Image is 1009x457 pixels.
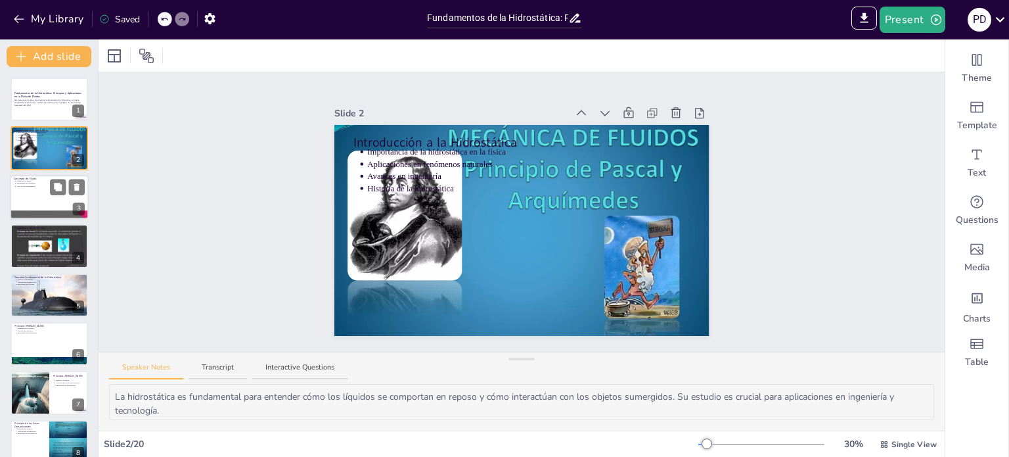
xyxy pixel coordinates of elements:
[17,327,84,329] p: Transmisión de presión
[10,9,89,30] button: My Library
[956,214,998,227] span: Questions
[353,133,690,151] p: Introducción a la Hidrostática
[11,274,88,317] div: 5
[968,8,991,32] div: P D
[17,283,84,285] p: Importancia del teorema
[189,362,247,380] button: Transcript
[11,371,88,414] div: 7
[72,398,84,411] div: 7
[945,187,1008,234] div: Get real-time input from your audience
[17,131,84,133] p: Importancia de la hidrostática en la física
[17,136,84,139] p: Avances en ingeniería
[945,234,1008,281] div: Add images, graphics, shapes or video
[367,158,690,170] p: Aplicaciones en fenómenos naturales
[14,99,84,104] p: Esta presentación explora los principios fundamentales de la hidrostática, su historia, propiedad...
[838,437,869,451] div: 30 %
[14,128,84,132] p: Introducción a la Hidrostática
[945,45,1008,92] div: Change the overall theme
[17,430,45,433] p: Aplicaciones en ingeniería
[7,46,91,67] button: Add slide
[968,166,986,180] span: Text
[17,139,84,141] p: Historia de la hidrostática
[968,7,991,33] button: P D
[963,312,991,325] span: Charts
[17,281,84,283] p: Aplicaciones en ingeniería
[10,175,89,220] div: 3
[11,224,88,268] div: 4
[14,324,84,328] p: Principio [PERSON_NAME]
[17,133,84,136] p: Aplicaciones en fenómenos naturales
[109,362,183,380] button: Speaker Notes
[367,183,690,195] p: Historia de la hidrostática
[17,234,84,237] p: Aplicaciones prácticas
[965,356,989,369] span: Table
[945,281,1008,329] div: Add charts and graphs
[14,104,84,107] p: Generated with [URL]
[367,170,690,182] p: Avances en ingeniería
[72,301,84,313] div: 5
[17,229,84,231] p: Propiedades físicas clave
[72,349,84,362] div: 6
[109,384,934,420] textarea: La hidrostática es fundamental para entender cómo los líquidos se comportan en reposo y cómo inte...
[72,252,84,264] div: 4
[53,374,84,378] p: Principio [PERSON_NAME]
[17,231,84,234] p: Impacto en la ingeniería
[17,427,45,430] p: Equilibrio de presión
[56,384,84,387] p: Importancia en la ingeniería
[104,437,698,451] div: Slide 2 / 20
[11,126,88,170] div: 2
[14,91,81,99] strong: Fundamentos de la Hidrostática: Principios y Aplicaciones en la Física de Fluidos
[73,203,85,215] div: 3
[14,275,84,279] p: Teorema Fundamental de la Hidrostática
[16,180,85,182] p: Definición de fluido
[14,226,84,230] p: Propiedades de los Fluidos
[50,179,66,195] button: Duplicate Slide
[17,278,84,281] p: Presión y profundidad
[945,92,1008,139] div: Add ready made slides
[17,329,84,332] p: Aplicaciones prácticas
[72,105,84,117] div: 1
[427,9,568,28] input: Insert title
[16,182,85,185] p: Propiedades de los fluidos
[891,439,937,450] span: Single View
[17,433,45,435] p: Importancia en la hidráulica
[851,7,877,33] span: Export to PowerPoint
[99,12,140,26] div: Saved
[880,7,945,33] button: Present
[11,322,88,366] div: 6
[14,177,85,181] p: Concepto de Fluido
[964,261,990,274] span: Media
[104,45,125,66] div: Layout
[139,48,154,64] span: Position
[72,154,84,166] div: 2
[945,139,1008,187] div: Add text boxes
[367,146,690,158] p: Importancia de la hidrostática en la física
[252,362,348,380] button: Interactive Questions
[957,119,997,132] span: Template
[945,329,1008,376] div: Add a table
[14,421,45,429] p: Principio de los Vasos Comunicantes
[11,78,88,121] div: 1
[56,382,84,385] p: Aplicaciones en la vida cotidiana
[334,107,568,120] div: Slide 2
[962,72,992,85] span: Theme
[17,332,84,335] p: Importancia en la ingeniería
[69,179,85,195] button: Delete Slide
[56,379,84,382] p: Empuje y flotación
[16,185,85,187] p: Aplicaciones en ingeniería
